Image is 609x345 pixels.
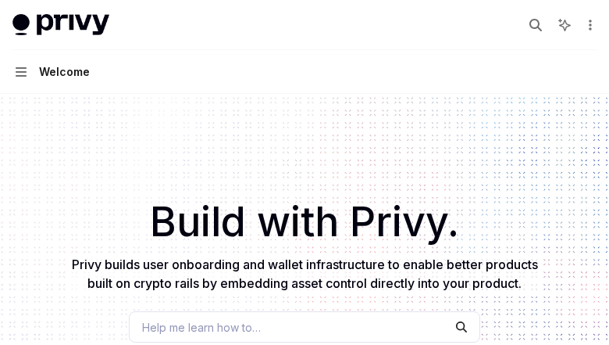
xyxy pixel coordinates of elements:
[150,208,459,236] span: Build with Privy.
[72,257,538,291] span: Privy builds user onboarding and wallet infrastructure to enable better products built on crypto ...
[12,14,109,36] img: light logo
[581,14,597,36] button: More actions
[39,63,90,81] div: Welcome
[142,319,261,336] span: Help me learn how to…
